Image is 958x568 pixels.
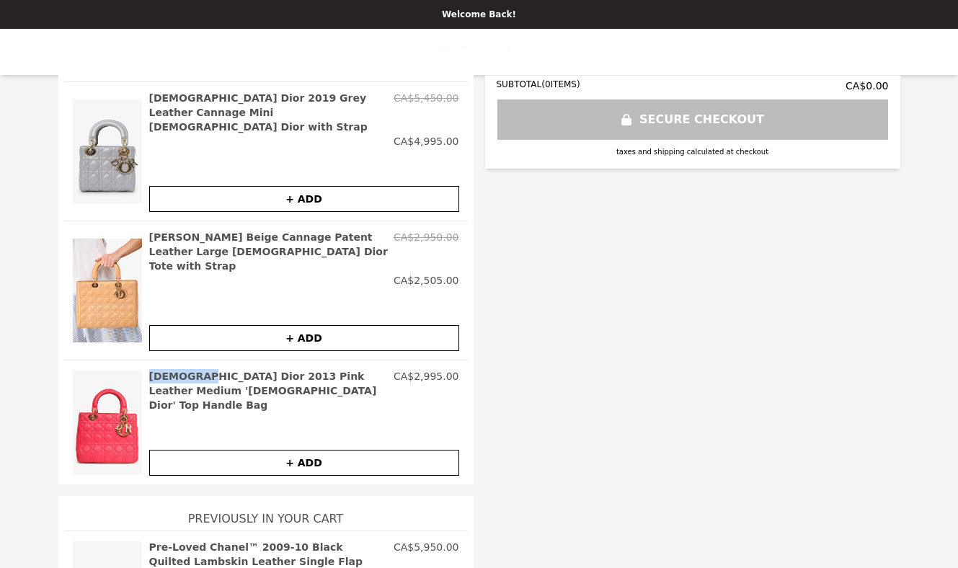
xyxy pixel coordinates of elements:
span: ( 0 ITEMS) [541,79,580,89]
h1: Previously In Your Cart [64,496,468,531]
p: CA$4,995.00 [394,134,459,148]
p: Welcome Back! [9,9,949,20]
p: CA$2,505.00 [394,273,459,288]
h2: [DEMOGRAPHIC_DATA] Dior 2019 Grey Leather Cannage Mini [DEMOGRAPHIC_DATA] Dior with Strap [149,91,388,134]
h2: [DEMOGRAPHIC_DATA] Dior 2013 Pink Leather Medium '[DEMOGRAPHIC_DATA] Dior' Top Handle Bag [149,369,388,412]
img: Christian Dior 2013 Pink Leather Medium 'Lady Dior' Top Handle Bag [73,369,142,476]
span: SUBTOTAL [497,79,542,89]
div: taxes and shipping calculated at checkout [497,146,889,157]
img: Christian Dior Beige Cannage Patent Leather Large Lady Dior Tote with Strap [73,230,142,351]
p: CA$5,450.00 [394,91,459,134]
p: CA$2,950.00 [394,230,459,273]
p: CA$2,995.00 [394,369,459,412]
button: + ADD [149,186,459,212]
span: CA$0.00 [846,79,888,93]
img: Brand Logo [438,37,520,66]
button: + ADD [149,450,459,476]
h2: [PERSON_NAME] Beige Cannage Patent Leather Large [DEMOGRAPHIC_DATA] Dior Tote with Strap [149,230,388,273]
button: + ADD [149,325,459,351]
img: Christian Dior 2019 Grey Leather Cannage Mini Lady Dior with Strap [73,91,142,212]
